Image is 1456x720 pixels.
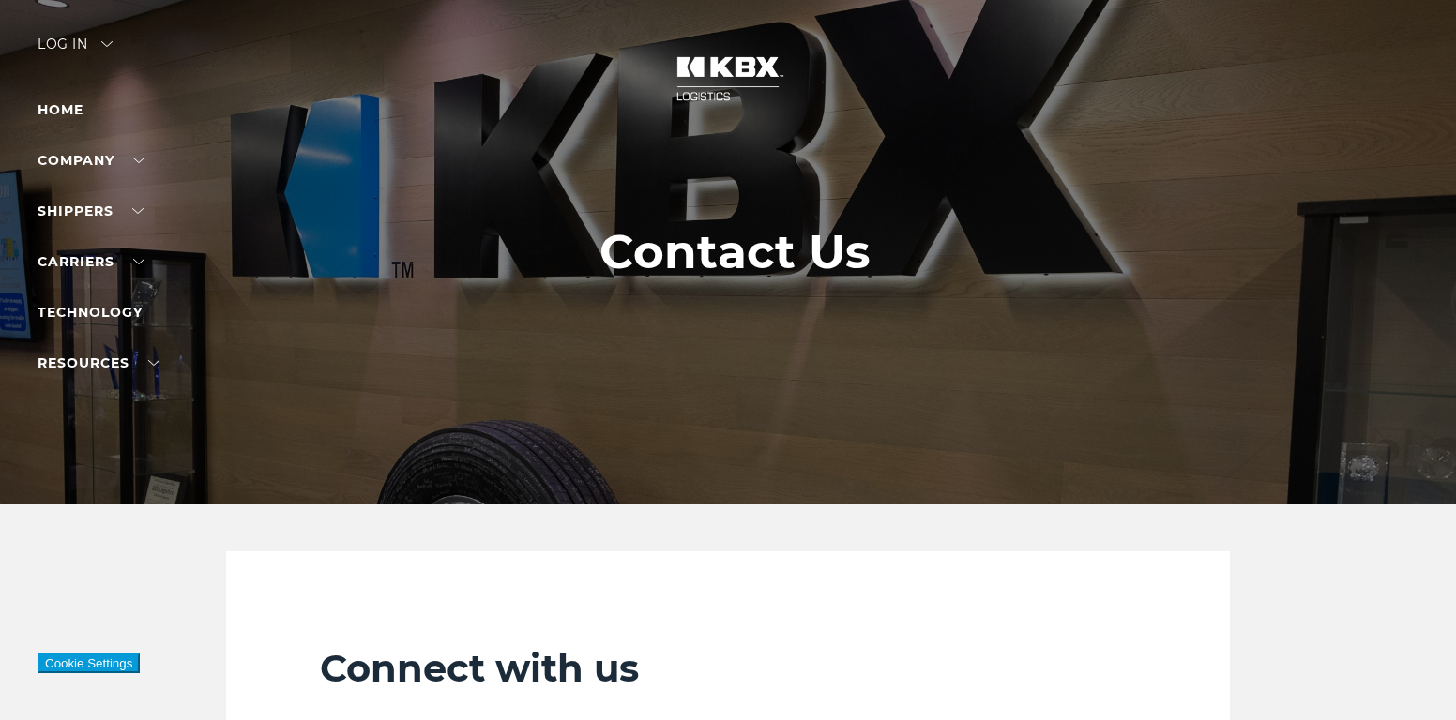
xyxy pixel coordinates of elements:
img: arrow [101,41,113,47]
a: SHIPPERS [38,202,144,219]
img: kbx logo [658,37,798,120]
a: RESOURCES [38,354,159,371]
a: Carriers [38,253,144,270]
a: Home [38,101,83,118]
h1: Contact Us [599,225,871,279]
a: Company [38,152,144,169]
a: Technology [38,304,143,321]
div: Log in [38,37,113,65]
h2: Connect with us [320,645,1136,692]
button: Cookie Settings [38,653,140,673]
